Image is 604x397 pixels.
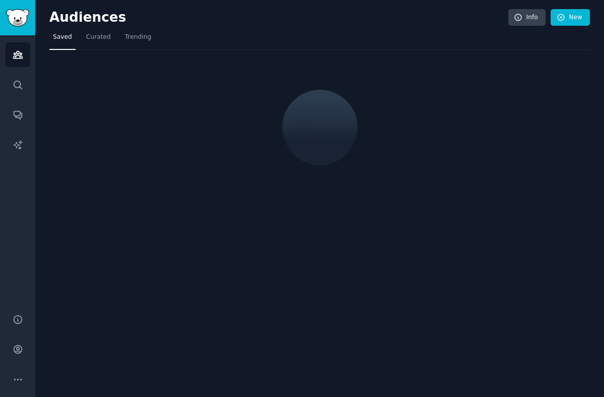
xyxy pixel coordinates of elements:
[86,33,111,42] span: Curated
[121,29,155,50] a: Trending
[125,33,151,42] span: Trending
[508,9,546,26] a: Info
[551,9,590,26] a: New
[53,33,72,42] span: Saved
[6,9,29,27] img: GummySearch logo
[83,29,114,50] a: Curated
[49,10,508,26] h2: Audiences
[49,29,76,50] a: Saved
